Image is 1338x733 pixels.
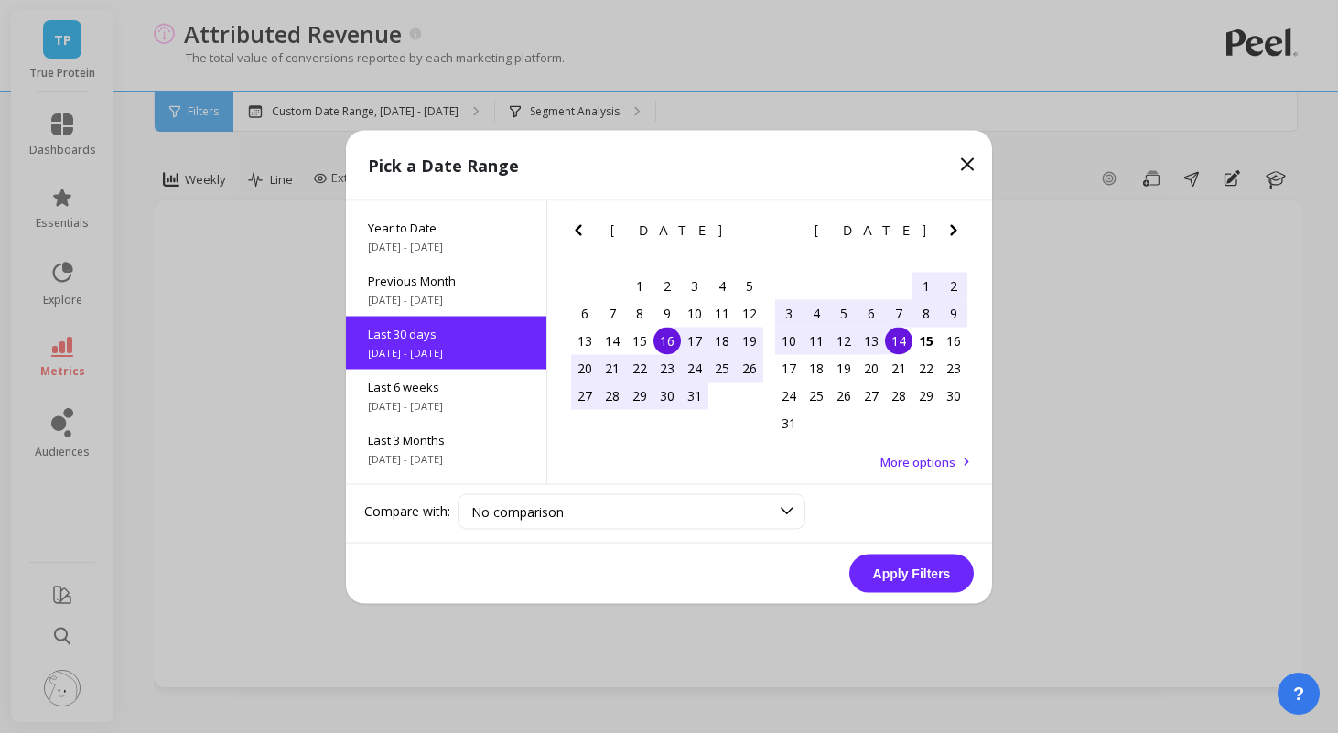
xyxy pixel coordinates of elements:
div: Choose Tuesday, July 29th, 2025 [626,382,653,409]
div: Choose Tuesday, August 26th, 2025 [830,382,858,409]
span: Previous Month [368,272,524,288]
button: Next Month [943,219,972,248]
div: Choose Friday, August 1st, 2025 [912,272,940,299]
div: Choose Friday, August 29th, 2025 [912,382,940,409]
div: Choose Friday, August 8th, 2025 [912,299,940,327]
div: Choose Monday, August 4th, 2025 [803,299,830,327]
div: Choose Thursday, July 24th, 2025 [681,354,708,382]
div: Choose Thursday, July 17th, 2025 [681,327,708,354]
div: Choose Tuesday, August 5th, 2025 [830,299,858,327]
div: Choose Wednesday, August 20th, 2025 [858,354,885,382]
div: Choose Saturday, August 9th, 2025 [940,299,967,327]
button: Previous Month [567,219,597,248]
div: Choose Monday, July 21st, 2025 [599,354,626,382]
div: Choose Saturday, July 26th, 2025 [736,354,763,382]
div: Choose Tuesday, August 19th, 2025 [830,354,858,382]
div: Choose Sunday, July 27th, 2025 [571,382,599,409]
div: Choose Saturday, August 23rd, 2025 [940,354,967,382]
span: [DATE] - [DATE] [368,292,524,307]
button: ? [1278,673,1320,715]
div: Choose Monday, August 18th, 2025 [803,354,830,382]
span: Last 6 weeks [368,378,524,394]
div: Choose Wednesday, August 27th, 2025 [858,382,885,409]
span: Last 3 Months [368,431,524,447]
div: Choose Thursday, August 7th, 2025 [885,299,912,327]
span: [DATE] [610,222,725,237]
div: Choose Saturday, July 12th, 2025 [736,299,763,327]
div: Choose Wednesday, July 16th, 2025 [653,327,681,354]
div: Choose Thursday, August 21st, 2025 [885,354,912,382]
div: Choose Tuesday, August 12th, 2025 [830,327,858,354]
div: Choose Sunday, August 31st, 2025 [775,409,803,437]
span: [DATE] - [DATE] [368,345,524,360]
div: Choose Thursday, July 31st, 2025 [681,382,708,409]
div: Choose Friday, July 25th, 2025 [708,354,736,382]
div: Choose Wednesday, July 2nd, 2025 [653,272,681,299]
span: No comparison [471,502,564,520]
div: Choose Saturday, August 16th, 2025 [940,327,967,354]
div: Choose Saturday, August 2nd, 2025 [940,272,967,299]
div: Choose Friday, August 22nd, 2025 [912,354,940,382]
div: Choose Friday, July 4th, 2025 [708,272,736,299]
div: Choose Sunday, August 24th, 2025 [775,382,803,409]
span: Year to Date [368,219,524,235]
div: Choose Sunday, August 10th, 2025 [775,327,803,354]
div: Choose Monday, July 28th, 2025 [599,382,626,409]
span: [DATE] [815,222,929,237]
div: Choose Sunday, July 6th, 2025 [571,299,599,327]
button: Previous Month [772,219,801,248]
div: Choose Wednesday, July 23rd, 2025 [653,354,681,382]
div: Choose Thursday, August 14th, 2025 [885,327,912,354]
div: Choose Monday, July 7th, 2025 [599,299,626,327]
button: Next Month [739,219,768,248]
div: Choose Tuesday, July 22nd, 2025 [626,354,653,382]
div: Choose Sunday, July 20th, 2025 [571,354,599,382]
div: month 2025-08 [775,272,967,437]
div: month 2025-07 [571,272,763,409]
div: Choose Tuesday, July 1st, 2025 [626,272,653,299]
div: Choose Saturday, July 19th, 2025 [736,327,763,354]
div: Choose Thursday, August 28th, 2025 [885,382,912,409]
div: Choose Sunday, July 13th, 2025 [571,327,599,354]
div: Choose Monday, July 14th, 2025 [599,327,626,354]
span: ? [1293,681,1304,706]
span: More options [880,453,955,469]
span: [DATE] - [DATE] [368,239,524,253]
div: Choose Monday, August 11th, 2025 [803,327,830,354]
span: [DATE] - [DATE] [368,398,524,413]
div: Choose Wednesday, July 30th, 2025 [653,382,681,409]
button: Apply Filters [849,554,974,592]
div: Choose Monday, August 25th, 2025 [803,382,830,409]
div: Choose Friday, July 18th, 2025 [708,327,736,354]
span: Last 30 days [368,325,524,341]
span: [DATE] - [DATE] [368,451,524,466]
div: Choose Friday, August 15th, 2025 [912,327,940,354]
div: Choose Saturday, August 30th, 2025 [940,382,967,409]
div: Choose Saturday, July 5th, 2025 [736,272,763,299]
label: Compare with: [364,502,450,521]
div: Choose Thursday, July 3rd, 2025 [681,272,708,299]
div: Choose Friday, July 11th, 2025 [708,299,736,327]
div: Choose Tuesday, July 8th, 2025 [626,299,653,327]
div: Choose Wednesday, July 9th, 2025 [653,299,681,327]
div: Choose Wednesday, August 13th, 2025 [858,327,885,354]
div: Choose Sunday, August 3rd, 2025 [775,299,803,327]
div: Choose Sunday, August 17th, 2025 [775,354,803,382]
div: Choose Tuesday, July 15th, 2025 [626,327,653,354]
div: Choose Wednesday, August 6th, 2025 [858,299,885,327]
p: Pick a Date Range [368,152,519,178]
div: Choose Thursday, July 10th, 2025 [681,299,708,327]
